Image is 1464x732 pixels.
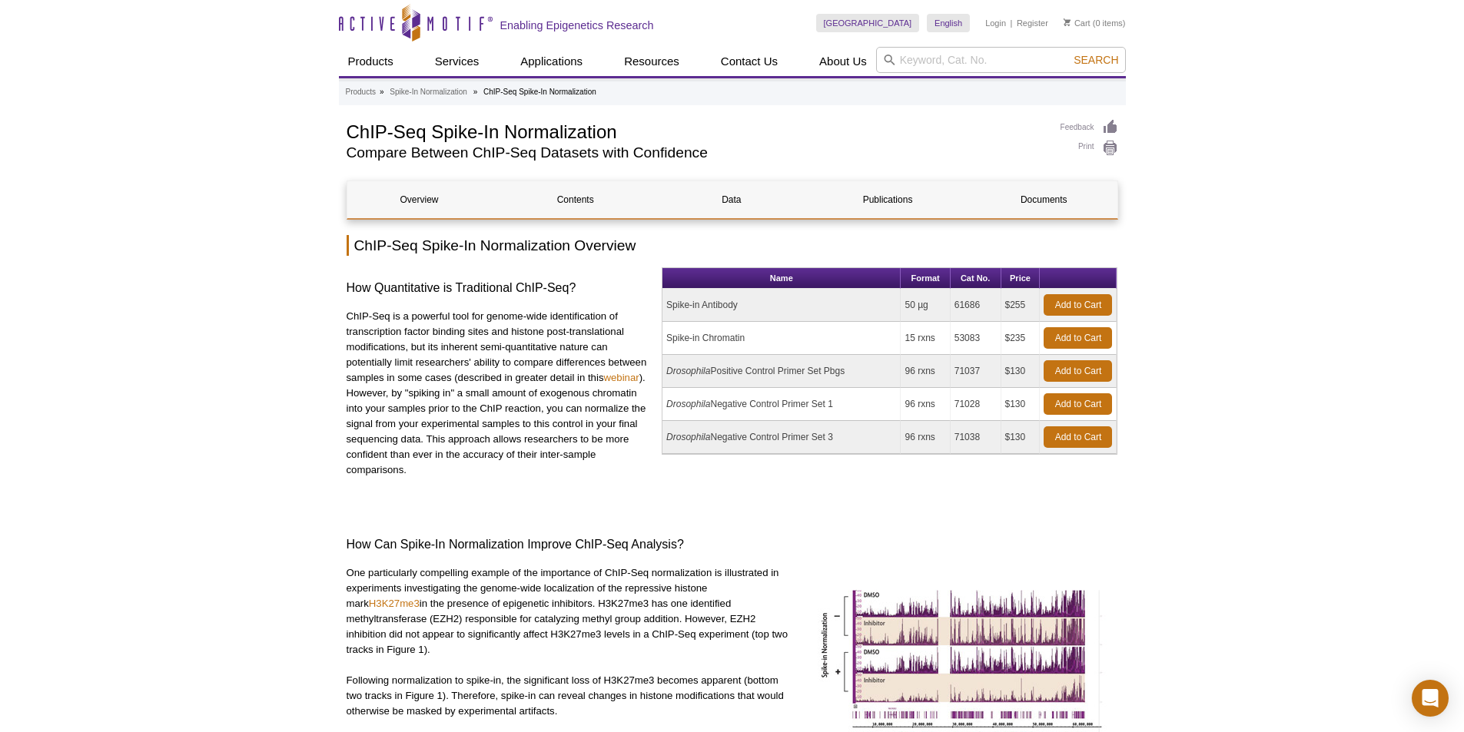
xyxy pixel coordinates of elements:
[1001,322,1041,355] td: $235
[1044,294,1112,316] a: Add to Cart
[347,181,492,218] a: Overview
[1069,53,1123,67] button: Search
[380,88,384,96] li: »
[810,47,876,76] a: About Us
[985,18,1006,28] a: Login
[347,279,651,297] h3: How Quantitative is Traditional ChIP-Seq?
[347,235,1118,256] h2: ChIP-Seq Spike-In Normalization Overview
[666,432,710,442] i: Drosophila
[1001,421,1041,454] td: $130
[927,14,970,32] a: English
[662,289,901,322] td: Spike-in Antibody
[511,47,592,76] a: Applications
[1011,14,1013,32] li: |
[901,421,950,454] td: 96 rxns
[1064,18,1091,28] a: Cart
[662,388,901,421] td: Negative Control Primer Set 1
[666,399,710,409] i: Drosophila
[1044,360,1112,382] a: Add to Cart
[662,322,901,355] td: Spike-in Chromatin
[347,565,790,657] p: One particularly compelling example of the importance of ChIP-Seq normalization is illustrated in...
[1001,268,1041,289] th: Price
[951,268,1001,289] th: Cat No.
[662,421,901,454] td: Negative Control Primer Set 3
[1061,140,1118,157] a: Print
[815,181,960,218] a: Publications
[951,289,1001,322] td: 61686
[390,85,467,99] a: Spike-In Normalization
[951,355,1001,388] td: 71037
[1064,14,1126,32] li: (0 items)
[1001,289,1041,322] td: $255
[1412,680,1449,717] div: Open Intercom Messenger
[1044,426,1112,448] a: Add to Cart
[615,47,689,76] a: Resources
[483,88,596,96] li: ChIP-Seq Spike-In Normalization
[1044,327,1112,349] a: Add to Cart
[1074,54,1118,66] span: Search
[901,355,950,388] td: 96 rxns
[901,322,950,355] td: 15 rxns
[1061,119,1118,136] a: Feedback
[347,146,1045,160] h2: Compare Between ChIP-Seq Datasets with Confidence
[339,47,403,76] a: Products
[662,355,901,388] td: Positive Control Primer Set Pbgs
[951,388,1001,421] td: 71028
[901,289,950,322] td: 50 µg
[1001,355,1041,388] td: $130
[951,322,1001,355] td: 53083
[347,673,790,719] p: Following normalization to spike-in, the significant loss of H3K27me3 becomes apparent (bottom tw...
[369,598,420,609] a: H3K27me3
[659,181,804,218] a: Data
[666,366,710,376] i: Drosophila
[951,421,1001,454] td: 71038
[876,47,1126,73] input: Keyword, Cat. No.
[816,14,920,32] a: [GEOGRAPHIC_DATA]
[662,268,901,289] th: Name
[346,85,376,99] a: Products
[1017,18,1048,28] a: Register
[603,372,639,383] a: webinar
[426,47,489,76] a: Services
[712,47,787,76] a: Contact Us
[473,88,478,96] li: »
[1064,18,1071,26] img: Your Cart
[500,18,654,32] h2: Enabling Epigenetics Research
[901,388,950,421] td: 96 rxns
[901,268,950,289] th: Format
[503,181,648,218] a: Contents
[347,119,1045,142] h1: ChIP-Seq Spike-In Normalization
[971,181,1116,218] a: Documents
[347,535,1118,554] h3: How Can Spike-In Normalization Improve ChIP-Seq Analysis?
[1044,393,1112,415] a: Add to Cart
[347,309,651,478] p: ChIP-Seq is a powerful tool for genome-wide identification of transcription factor binding sites ...
[1001,388,1041,421] td: $130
